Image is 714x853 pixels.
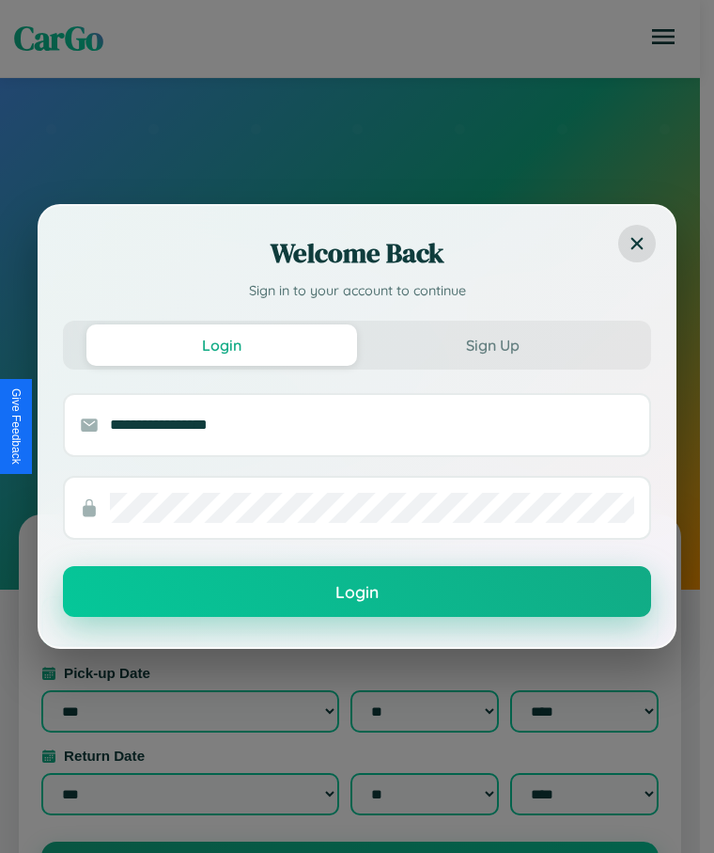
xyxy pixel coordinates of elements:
p: Sign in to your account to continue [63,281,651,302]
button: Login [63,566,651,617]
h2: Welcome Back [63,234,651,272]
button: Sign Up [357,324,628,366]
div: Give Feedback [9,388,23,465]
button: Login [86,324,357,366]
